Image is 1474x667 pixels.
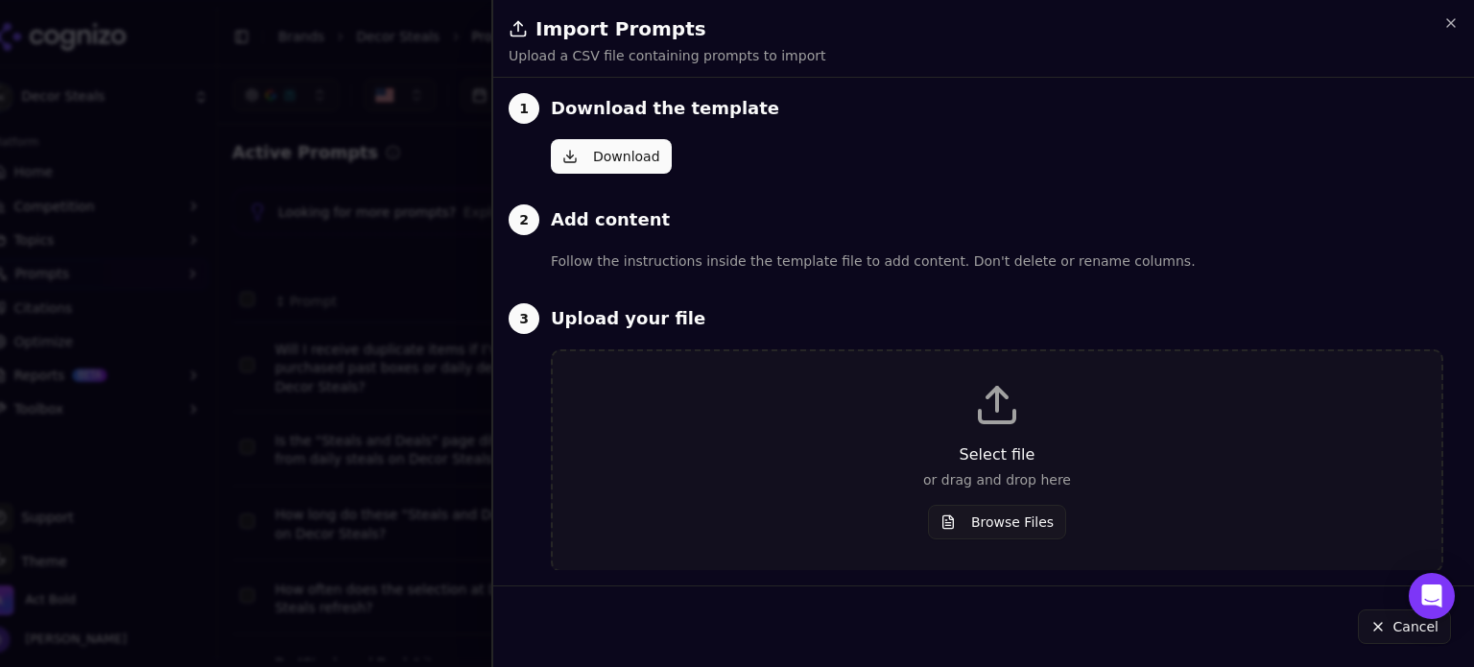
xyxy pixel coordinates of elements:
[551,139,672,174] button: Download
[509,204,539,235] div: 2
[509,15,1459,42] h2: Import Prompts
[928,505,1066,539] button: Browse Files
[1358,609,1451,644] button: Cancel
[509,303,539,334] div: 3
[509,93,539,124] div: 1
[551,305,705,332] h3: Upload your file
[583,443,1411,466] p: Select file
[509,46,825,65] p: Upload a CSV file containing prompts to import
[583,470,1411,489] p: or drag and drop here
[551,250,1443,273] p: Follow the instructions inside the template file to add content. Don't delete or rename columns.
[551,95,779,122] h3: Download the template
[551,206,670,233] h3: Add content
